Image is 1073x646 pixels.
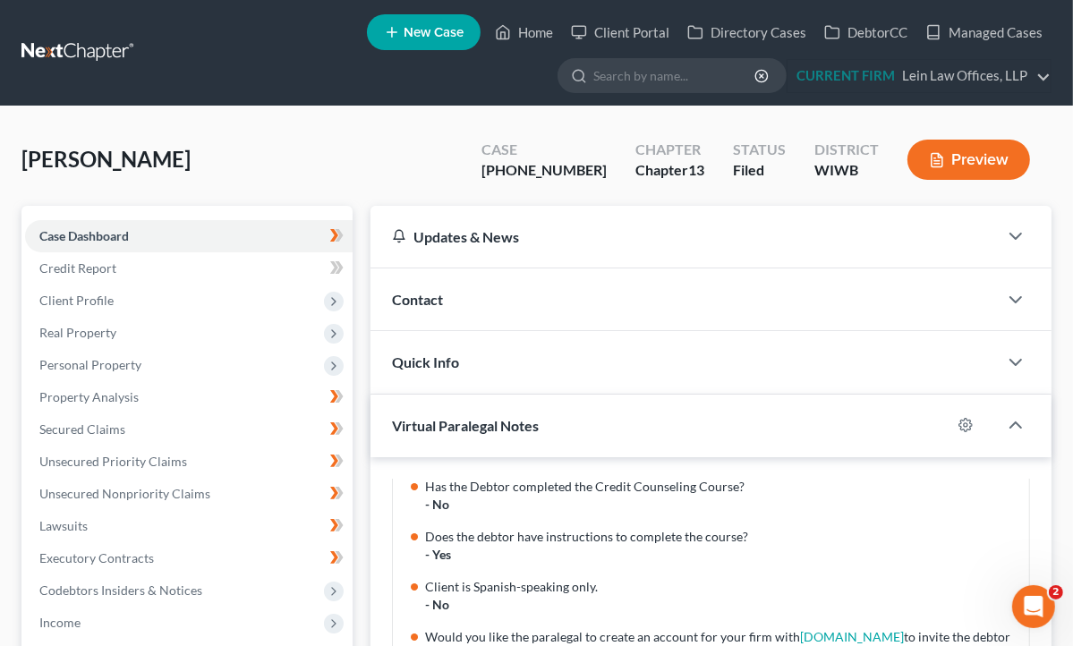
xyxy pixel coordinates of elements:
[392,417,539,434] span: Virtual Paralegal Notes
[635,140,704,160] div: Chapter
[25,446,353,478] a: Unsecured Priority Claims
[425,528,1018,546] div: Does the debtor have instructions to complete the course?
[425,596,1018,614] div: - No
[814,160,879,181] div: WIWB
[814,140,879,160] div: District
[39,615,81,630] span: Income
[25,220,353,252] a: Case Dashboard
[25,381,353,413] a: Property Analysis
[425,578,1018,596] div: Client is Spanish-speaking only.
[392,227,976,246] div: Updates & News
[25,413,353,446] a: Secured Claims
[25,510,353,542] a: Lawsuits
[486,16,562,48] a: Home
[678,16,815,48] a: Directory Cases
[635,160,704,181] div: Chapter
[916,16,1052,48] a: Managed Cases
[39,486,210,501] span: Unsecured Nonpriority Claims
[1049,585,1063,599] span: 2
[39,260,116,276] span: Credit Report
[788,60,1051,92] a: CURRENT FIRMLein Law Offices, LLP
[481,160,607,181] div: [PHONE_NUMBER]
[593,59,757,92] input: Search by name...
[39,454,187,469] span: Unsecured Priority Claims
[39,550,154,565] span: Executory Contracts
[404,26,464,39] span: New Case
[562,16,678,48] a: Client Portal
[39,421,125,437] span: Secured Claims
[481,140,607,160] div: Case
[39,518,88,533] span: Lawsuits
[21,146,191,172] span: [PERSON_NAME]
[39,582,202,598] span: Codebtors Insiders & Notices
[907,140,1030,180] button: Preview
[25,252,353,285] a: Credit Report
[39,293,114,308] span: Client Profile
[39,357,141,372] span: Personal Property
[392,291,443,308] span: Contact
[425,478,1018,496] div: Has the Debtor completed the Credit Counseling Course?
[425,496,1018,514] div: - No
[1012,585,1055,628] iframe: Intercom live chat
[733,160,786,181] div: Filed
[392,353,459,370] span: Quick Info
[796,67,895,83] strong: CURRENT FIRM
[425,546,1018,564] div: - Yes
[25,542,353,574] a: Executory Contracts
[733,140,786,160] div: Status
[39,228,129,243] span: Case Dashboard
[688,161,704,178] span: 13
[800,629,904,644] a: [DOMAIN_NAME]
[815,16,916,48] a: DebtorCC
[25,478,353,510] a: Unsecured Nonpriority Claims
[39,389,139,404] span: Property Analysis
[39,325,116,340] span: Real Property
